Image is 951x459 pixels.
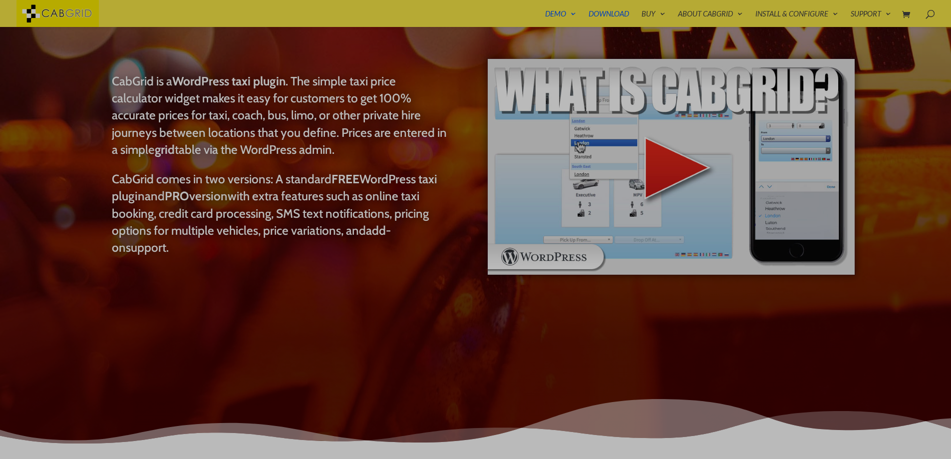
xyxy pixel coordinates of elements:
a: About CabGrid [678,10,743,27]
a: Support [851,10,891,27]
strong: grid [155,142,175,157]
p: CabGrid comes in two versions: A standard and with extra features such as online taxi booking, cr... [112,170,447,256]
a: PROversion [165,188,228,203]
img: WordPress taxi booking plugin Intro Video [487,58,856,276]
a: Buy [641,10,665,27]
a: Download [589,10,629,27]
a: FREEWordPress taxi plugin [112,171,437,203]
a: Demo [545,10,576,27]
strong: PRO [165,188,189,203]
a: Install & Configure [755,10,838,27]
strong: WordPress taxi plugin [172,73,286,88]
a: CabGrid Taxi Plugin [16,7,99,17]
strong: FREE [331,171,359,186]
a: add-on [112,223,391,255]
a: WordPress taxi booking plugin Intro Video [487,268,856,278]
p: CabGrid is a . The simple taxi price calculator widget makes it easy for customers to get 100% ac... [112,72,447,170]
